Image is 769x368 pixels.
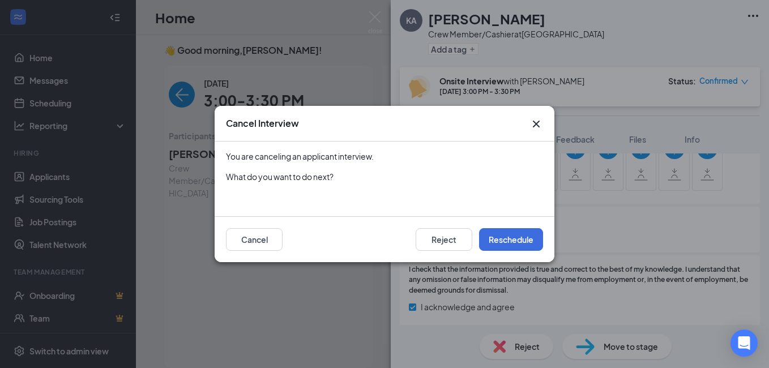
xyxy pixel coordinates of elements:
[479,228,543,251] button: Reschedule
[226,171,543,182] div: What do you want to do next?
[416,228,472,251] button: Reject
[226,117,299,130] h3: Cancel Interview
[226,151,543,162] div: You are canceling an applicant interview.
[529,117,543,131] button: Close
[730,330,758,357] div: Open Intercom Messenger
[226,228,283,251] button: Cancel
[529,117,543,131] svg: Cross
